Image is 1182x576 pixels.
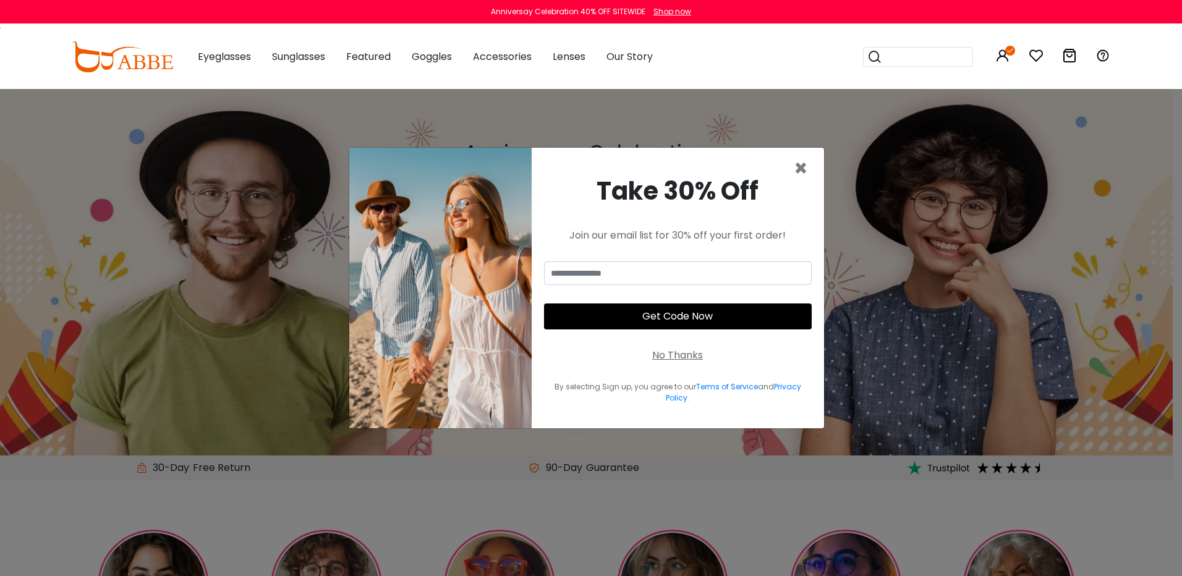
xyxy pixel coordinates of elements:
span: × [794,153,808,184]
img: welcome [349,148,532,428]
div: By selecting Sign up, you agree to our and . [544,381,812,404]
span: Goggles [412,49,452,64]
div: Take 30% Off [544,172,812,210]
span: Lenses [553,49,585,64]
span: Featured [346,49,391,64]
div: Join our email list for 30% off your first order! [544,228,812,243]
a: Terms of Service [696,381,758,392]
img: abbeglasses.com [72,41,173,72]
a: Privacy Policy [666,381,801,403]
button: Get Code Now [544,303,812,329]
span: Accessories [473,49,532,64]
button: Close [794,158,808,180]
span: Eyeglasses [198,49,251,64]
div: No Thanks [652,348,703,363]
span: Sunglasses [272,49,325,64]
div: Anniversay Celebration 40% OFF SITEWIDE [491,6,645,17]
a: Shop now [647,6,691,17]
div: Shop now [653,6,691,17]
span: Our Story [606,49,653,64]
